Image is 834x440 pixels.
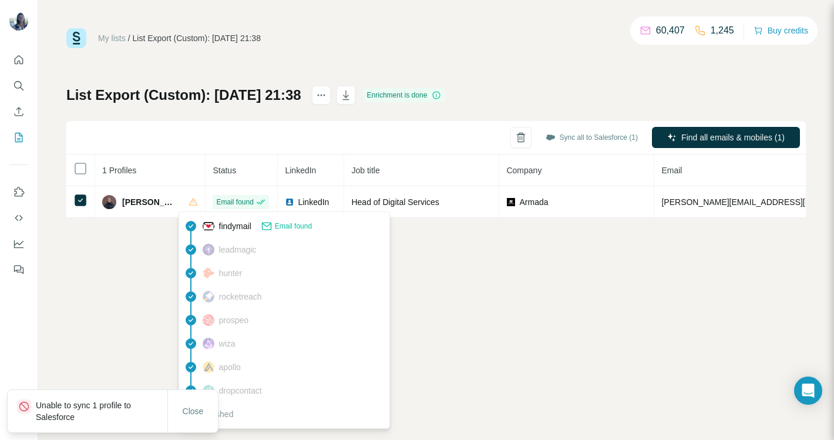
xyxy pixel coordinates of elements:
img: provider rocketreach logo [203,291,214,303]
img: provider hunter logo [203,267,214,278]
span: Close [183,405,204,417]
button: Search [9,75,28,96]
span: apollo [219,361,241,373]
span: leadmagic [219,244,257,256]
span: hunter [219,267,243,279]
span: Head of Digital Services [351,197,439,207]
span: Armada [519,196,548,208]
div: Open Intercom Messenger [794,377,822,405]
span: dropcontact [219,385,262,397]
div: List Export (Custom): [DATE] 21:38 [133,32,261,44]
img: company-logo [506,197,516,207]
button: Quick start [9,49,28,70]
span: LinkedIn [285,166,316,175]
span: Status [213,166,236,175]
img: Avatar [9,12,28,31]
span: 1 Profiles [102,166,136,175]
span: LinkedIn [298,196,329,208]
span: Email [661,166,682,175]
img: provider findymail logo [203,220,214,232]
span: Email found [216,197,253,207]
span: rocketreach [219,291,262,303]
img: provider wiza logo [203,338,214,350]
button: Use Surfe on LinkedIn [9,182,28,203]
button: Dashboard [9,233,28,254]
span: Company [506,166,542,175]
button: Feedback [9,259,28,280]
p: 1,245 [711,23,734,38]
img: provider dropcontact logo [203,385,214,397]
img: Surfe Logo [66,28,86,48]
img: provider prospeo logo [203,314,214,326]
span: wiza [219,338,236,350]
span: Email found [275,221,312,231]
button: Sync all to Salesforce (1) [537,129,646,146]
span: prospeo [219,314,249,326]
button: Buy credits [754,22,808,39]
button: Close [174,401,212,422]
button: Use Surfe API [9,207,28,229]
img: provider apollo logo [203,361,214,373]
img: LinkedIn logo [285,197,294,207]
img: Avatar [102,195,116,209]
li: / [128,32,130,44]
p: 60,407 [656,23,685,38]
button: Find all emails & mobiles (1) [652,127,800,148]
div: Enrichment is done [364,88,445,102]
img: provider leadmagic logo [203,244,214,256]
h1: List Export (Custom): [DATE] 21:38 [66,86,301,105]
span: Job title [351,166,379,175]
a: My lists [98,33,126,43]
p: Unable to sync 1 profile to Salesforce [36,399,167,423]
button: Enrich CSV [9,101,28,122]
button: My lists [9,127,28,148]
span: Find all emails & mobiles (1) [681,132,785,143]
span: findymail [219,220,251,232]
span: [PERSON_NAME] [122,196,177,208]
button: actions [312,86,331,105]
